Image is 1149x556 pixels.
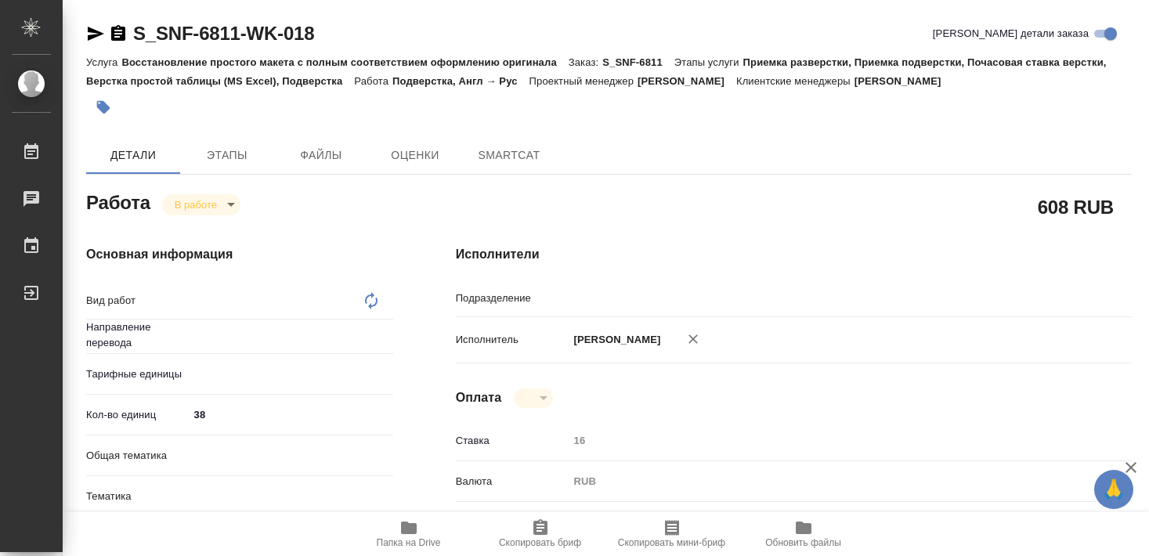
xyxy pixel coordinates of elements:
[1100,473,1127,506] span: 🙏
[86,293,189,309] p: Вид работ
[475,512,606,556] button: Скопировать бриф
[86,245,393,264] h4: Основная информация
[638,75,736,87] p: [PERSON_NAME]
[377,537,441,548] span: Папка на Drive
[86,407,189,423] p: Кол-во единиц
[86,489,189,504] p: Тематика
[284,146,359,165] span: Файлы
[569,429,1075,452] input: Пустое поле
[569,56,602,68] p: Заказ:
[514,388,553,408] div: В работе
[1038,193,1114,220] h2: 608 RUB
[569,332,661,348] p: [PERSON_NAME]
[189,403,393,426] input: ✎ Введи что-нибудь
[378,146,453,165] span: Оценки
[456,332,569,348] p: Исполнитель
[170,198,222,211] button: В работе
[472,146,547,165] span: SmartCat
[456,291,569,306] p: Подразделение
[86,366,189,382] p: Тарифные единицы
[86,448,189,464] p: Общая тематика
[933,26,1089,42] span: [PERSON_NAME] детали заказа
[86,320,189,351] p: Направление перевода
[162,194,240,215] div: В работе
[569,468,1075,495] div: RUB
[1094,470,1133,509] button: 🙏
[86,187,150,215] h2: Работа
[738,512,869,556] button: Обновить файлы
[674,56,743,68] p: Этапы услуги
[189,483,393,510] div: ​
[676,322,710,356] button: Удалить исполнителя
[121,56,568,68] p: Восстановление простого макета с полным соответствием оформлению оригинала
[189,361,393,388] div: ​
[86,90,121,125] button: Добавить тэг
[456,433,569,449] p: Ставка
[343,512,475,556] button: Папка на Drive
[189,442,393,469] div: ​
[109,24,128,43] button: Скопировать ссылку
[456,245,1132,264] h4: Исполнители
[602,56,674,68] p: S_SNF-6811
[133,23,314,44] a: S_SNF-6811-WK-018
[855,75,953,87] p: [PERSON_NAME]
[456,388,502,407] h4: Оплата
[96,146,171,165] span: Детали
[190,146,265,165] span: Этапы
[392,75,529,87] p: Подверстка, Англ → Рус
[606,512,738,556] button: Скопировать мини-бриф
[354,75,392,87] p: Работа
[499,537,581,548] span: Скопировать бриф
[765,537,841,548] span: Обновить файлы
[86,56,121,68] p: Услуга
[736,75,855,87] p: Клиентские менеджеры
[86,24,105,43] button: Скопировать ссылку для ЯМессенджера
[456,474,569,489] p: Валюта
[618,537,725,548] span: Скопировать мини-бриф
[529,75,638,87] p: Проектный менеджер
